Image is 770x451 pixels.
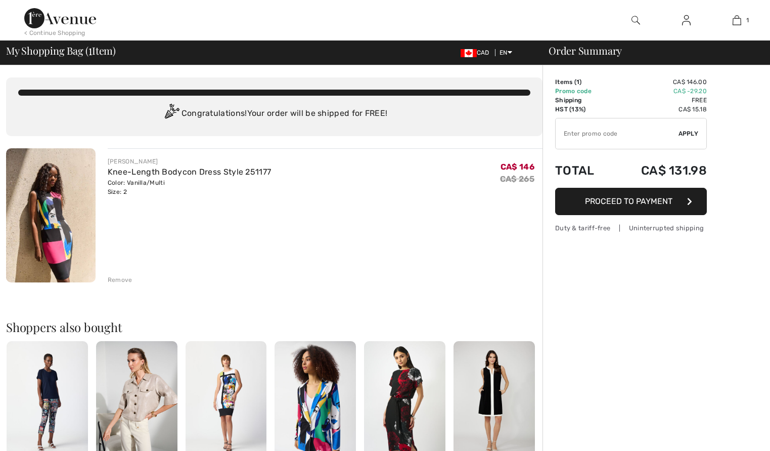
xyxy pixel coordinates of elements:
img: Canadian Dollar [461,49,477,57]
img: My Info [682,14,691,26]
button: Proceed to Payment [555,188,707,215]
span: CA$ 146 [501,162,534,172]
span: Apply [678,129,699,138]
span: 1 [576,78,579,86]
td: Items ( ) [555,77,612,87]
span: My Shopping Bag ( Item) [6,46,116,56]
td: Shipping [555,96,612,105]
a: Knee-Length Bodycon Dress Style 251177 [108,167,271,177]
td: CA$ 146.00 [612,77,707,87]
h2: Shoppers also bought [6,321,542,333]
img: My Bag [733,14,741,26]
span: CAD [461,49,493,56]
div: Remove [108,275,132,284]
div: Duty & tariff-free | Uninterrupted shipping [555,223,707,233]
span: 1 [746,16,749,25]
img: Congratulation2.svg [161,104,182,124]
div: Congratulations! Your order will be shipped for FREE! [18,104,530,124]
td: Free [612,96,707,105]
td: CA$ 15.18 [612,105,707,114]
a: 1 [712,14,761,26]
span: EN [500,49,512,56]
td: HST (13%) [555,105,612,114]
img: 1ère Avenue [24,8,96,28]
s: CA$ 265 [500,174,534,184]
div: Color: Vanilla/Multi Size: 2 [108,178,271,196]
span: 1 [88,43,92,56]
div: < Continue Shopping [24,28,85,37]
a: Sign In [674,14,699,27]
input: Promo code [556,118,678,149]
div: [PERSON_NAME] [108,157,271,166]
td: CA$ 131.98 [612,153,707,188]
td: CA$ -29.20 [612,87,707,96]
span: Proceed to Payment [585,196,672,206]
td: Total [555,153,612,188]
div: Order Summary [536,46,764,56]
img: Knee-Length Bodycon Dress Style 251177 [6,148,96,282]
img: search the website [631,14,640,26]
td: Promo code [555,87,612,96]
